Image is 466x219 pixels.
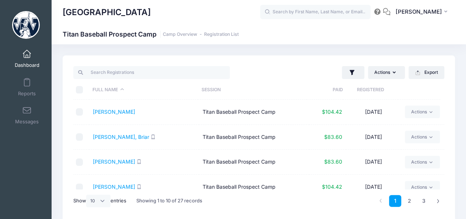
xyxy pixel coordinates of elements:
td: [DATE] [346,100,401,125]
input: Search Registrations [73,66,230,79]
span: $83.60 [324,158,342,165]
td: [DATE] [346,150,401,175]
th: Registered: activate to sort column ascending [343,80,398,100]
span: $104.42 [322,184,342,190]
a: 2 [403,195,416,207]
a: Reports [10,74,45,100]
img: Westminster College [12,11,40,39]
td: [DATE] [346,125,401,150]
td: Titan Baseball Prospect Camp [199,100,309,125]
a: Actions [405,106,440,118]
th: Paid: activate to sort column ascending [306,80,343,100]
span: Dashboard [15,62,39,69]
select: Showentries [86,195,111,207]
td: [DATE] [346,175,401,200]
div: Showing 1 to 10 of 27 records [136,192,202,209]
h1: [GEOGRAPHIC_DATA] [63,4,151,21]
td: Titan Baseball Prospect Camp [199,150,309,175]
i: SMS enabled [137,184,141,189]
label: Show entries [73,195,126,207]
a: [PERSON_NAME] [93,109,135,115]
a: 1 [389,195,401,207]
span: Messages [15,119,39,125]
span: $83.60 [324,134,342,140]
a: Dashboard [10,46,45,72]
th: Full Name: activate to sort column descending [89,80,198,100]
input: Search by First Name, Last Name, or Email... [260,5,371,20]
td: Titan Baseball Prospect Camp [199,125,309,150]
a: [PERSON_NAME] [93,158,135,165]
span: [PERSON_NAME] [395,8,442,16]
i: SMS enabled [151,134,155,139]
td: Titan Baseball Prospect Camp [199,175,309,200]
th: Session: activate to sort column ascending [198,80,306,100]
button: [PERSON_NAME] [390,4,455,21]
span: Reports [18,90,36,97]
a: [PERSON_NAME] [93,184,135,190]
h1: Titan Baseball Prospect Camp [63,30,239,38]
a: Registration List [204,32,239,37]
button: Export [409,66,444,79]
a: Actions [405,131,440,143]
a: Actions [405,181,440,194]
i: SMS enabled [137,159,141,164]
a: Messages [10,102,45,128]
a: Camp Overview [163,32,197,37]
a: [PERSON_NAME], Briar [93,134,149,140]
button: Actions [368,66,405,79]
a: 3 [418,195,430,207]
span: $104.42 [322,109,342,115]
a: Actions [405,156,440,168]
